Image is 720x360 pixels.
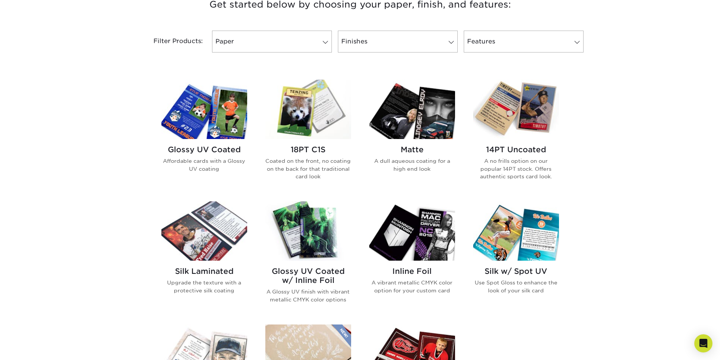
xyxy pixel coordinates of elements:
[332,324,351,347] img: New Product
[161,157,247,173] p: Affordable cards with a Glossy UV coating
[265,157,351,180] p: Coated on the front, no coating on the back for that traditional card look
[161,279,247,294] p: Upgrade the texture with a protective silk coating
[473,80,559,139] img: 14PT Uncoated Trading Cards
[161,145,247,154] h2: Glossy UV Coated
[265,80,351,139] img: 18PT C1S Trading Cards
[161,267,247,276] h2: Silk Laminated
[694,334,712,352] div: Open Intercom Messenger
[473,157,559,180] p: A no frills option on our popular 14PT stock. Offers authentic sports card look.
[369,80,455,192] a: Matte Trading Cards Matte A dull aqueous coating for a high end look
[473,279,559,294] p: Use Spot Gloss to enhance the look of your silk card
[473,145,559,154] h2: 14PT Uncoated
[369,80,455,139] img: Matte Trading Cards
[464,31,584,53] a: Features
[473,201,559,261] img: Silk w/ Spot UV Trading Cards
[212,31,332,53] a: Paper
[265,201,351,261] img: Glossy UV Coated w/ Inline Foil Trading Cards
[161,201,247,315] a: Silk Laminated Trading Cards Silk Laminated Upgrade the texture with a protective silk coating
[265,80,351,192] a: 18PT C1S Trading Cards 18PT C1S Coated on the front, no coating on the back for that traditional ...
[369,201,455,261] img: Inline Foil Trading Cards
[369,145,455,154] h2: Matte
[133,31,209,53] div: Filter Products:
[338,31,458,53] a: Finishes
[473,201,559,315] a: Silk w/ Spot UV Trading Cards Silk w/ Spot UV Use Spot Gloss to enhance the look of your silk card
[265,288,351,303] p: A Glossy UV finish with vibrant metallic CMYK color options
[265,201,351,315] a: Glossy UV Coated w/ Inline Foil Trading Cards Glossy UV Coated w/ Inline Foil A Glossy UV finish ...
[161,201,247,261] img: Silk Laminated Trading Cards
[265,267,351,285] h2: Glossy UV Coated w/ Inline Foil
[161,80,247,192] a: Glossy UV Coated Trading Cards Glossy UV Coated Affordable cards with a Glossy UV coating
[265,145,351,154] h2: 18PT C1S
[369,201,455,315] a: Inline Foil Trading Cards Inline Foil A vibrant metallic CMYK color option for your custom card
[369,267,455,276] h2: Inline Foil
[369,279,455,294] p: A vibrant metallic CMYK color option for your custom card
[161,80,247,139] img: Glossy UV Coated Trading Cards
[369,157,455,173] p: A dull aqueous coating for a high end look
[473,80,559,192] a: 14PT Uncoated Trading Cards 14PT Uncoated A no frills option on our popular 14PT stock. Offers au...
[473,267,559,276] h2: Silk w/ Spot UV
